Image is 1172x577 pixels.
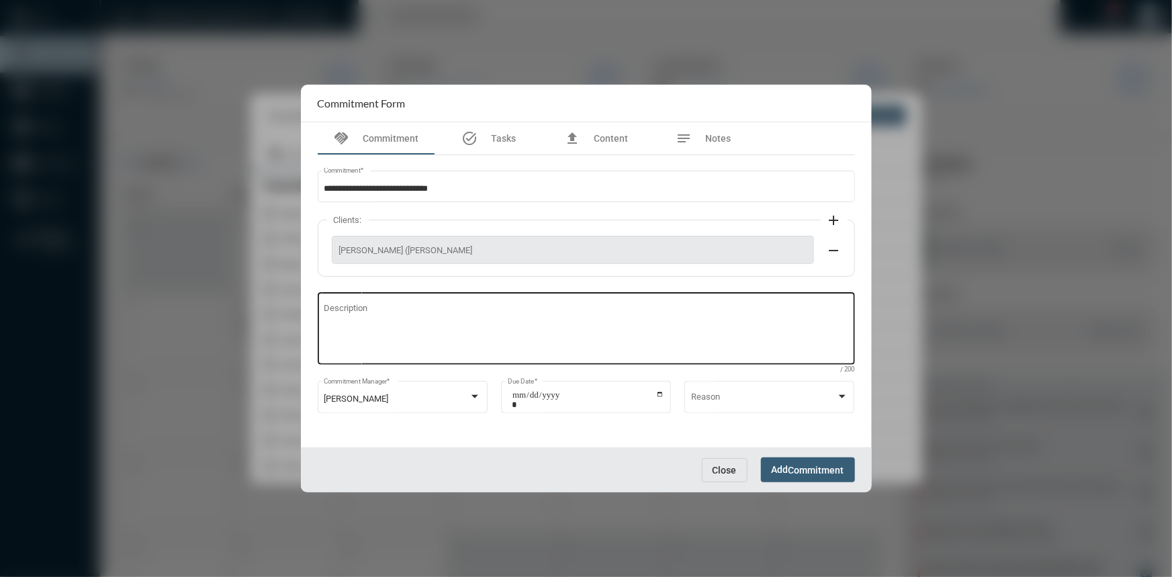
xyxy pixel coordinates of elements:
button: Close [702,458,748,482]
mat-icon: notes [676,130,692,146]
span: [PERSON_NAME] ([PERSON_NAME] [339,245,807,255]
label: Clients: [327,215,369,225]
span: Add [772,464,844,475]
mat-icon: task_alt [461,130,478,146]
span: Close [713,465,737,476]
mat-hint: / 200 [841,366,855,373]
mat-icon: handshake [334,130,350,146]
h2: Commitment Form [318,97,406,109]
span: Commitment [788,465,844,476]
span: Content [594,133,628,144]
span: [PERSON_NAME] [324,394,388,404]
mat-icon: add [826,212,842,228]
mat-icon: file_upload [564,130,580,146]
button: AddCommitment [761,457,855,482]
mat-icon: remove [826,242,842,259]
span: Notes [706,133,731,144]
span: Commitment [363,133,419,144]
span: Tasks [491,133,516,144]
